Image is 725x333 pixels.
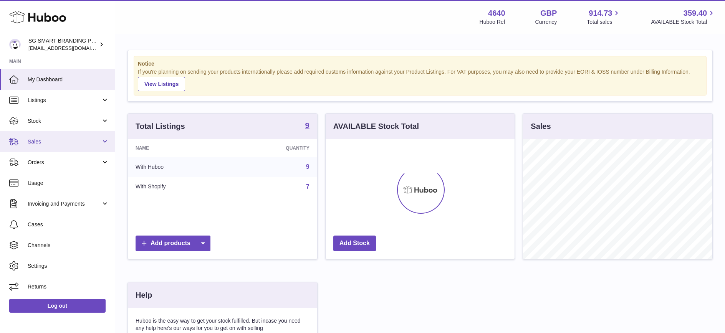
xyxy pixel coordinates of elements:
strong: 9 [305,122,310,129]
strong: 4640 [488,8,505,18]
div: Huboo Ref [480,18,505,26]
th: Name [128,139,230,157]
span: Total sales [587,18,621,26]
strong: Notice [138,60,702,68]
div: If you're planning on sending your products internationally please add required customs informati... [138,68,702,91]
a: 9 [305,122,310,131]
div: Currency [535,18,557,26]
h3: Sales [531,121,551,132]
span: [EMAIL_ADDRESS][DOMAIN_NAME] [28,45,113,51]
a: 359.40 AVAILABLE Stock Total [651,8,716,26]
a: 914.73 Total sales [587,8,621,26]
div: SG SMART BRANDING PTE. LTD. [28,37,98,52]
th: Quantity [230,139,317,157]
a: 7 [306,183,310,190]
td: With Shopify [128,177,230,197]
strong: GBP [540,8,557,18]
h3: AVAILABLE Stock Total [333,121,419,132]
h3: Total Listings [136,121,185,132]
span: Sales [28,138,101,145]
p: Huboo is the easy way to get your stock fulfilled. But incase you need any help here's our ways f... [136,317,310,332]
span: 359.40 [684,8,707,18]
span: Stock [28,117,101,125]
span: Listings [28,97,101,104]
span: My Dashboard [28,76,109,83]
td: With Huboo [128,157,230,177]
span: Orders [28,159,101,166]
h3: Help [136,290,152,300]
span: Invoicing and Payments [28,200,101,208]
a: View Listings [138,77,185,91]
span: AVAILABLE Stock Total [651,18,716,26]
span: 914.73 [589,8,612,18]
span: Returns [28,283,109,290]
span: Settings [28,262,109,270]
a: Add products [136,236,210,251]
a: 9 [306,163,310,170]
img: uktopsmileshipping@gmail.com [9,39,21,50]
span: Channels [28,242,109,249]
a: Log out [9,299,106,313]
span: Cases [28,221,109,228]
a: Add Stock [333,236,376,251]
span: Usage [28,180,109,187]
